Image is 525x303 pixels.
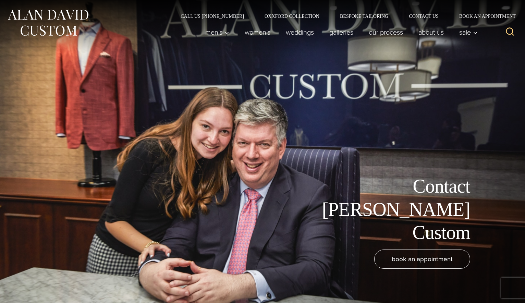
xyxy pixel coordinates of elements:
[237,25,278,39] a: Women’s
[330,14,399,19] a: Bespoke Tailoring
[170,14,254,19] a: Call Us [PHONE_NUMBER]
[374,250,470,269] a: book an appointment
[316,175,470,244] h1: Contact [PERSON_NAME] Custom
[198,25,481,39] nav: Primary Navigation
[449,14,518,19] a: Book an Appointment
[205,29,229,36] span: Men’s
[361,25,411,39] a: Our Process
[278,25,322,39] a: weddings
[392,254,453,264] span: book an appointment
[7,8,89,38] img: Alan David Custom
[322,25,361,39] a: Galleries
[502,24,518,40] button: View Search Form
[254,14,330,19] a: Oxxford Collection
[411,25,452,39] a: About Us
[399,14,449,19] a: Contact Us
[170,14,518,19] nav: Secondary Navigation
[459,29,478,36] span: Sale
